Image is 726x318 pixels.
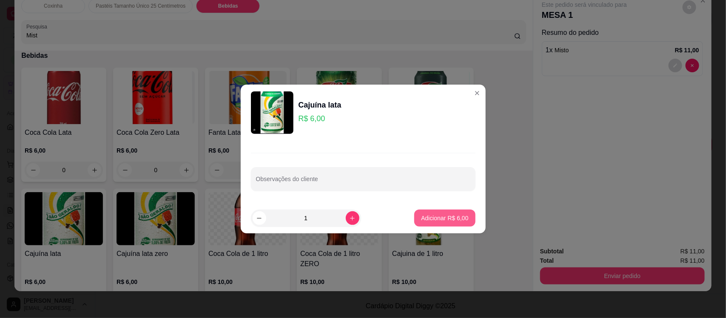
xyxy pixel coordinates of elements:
button: Adicionar R$ 6,00 [414,210,475,227]
button: Close [470,86,484,100]
button: increase-product-quantity [346,211,359,225]
button: decrease-product-quantity [253,211,266,225]
div: Cajuína lata [299,99,342,111]
p: R$ 6,00 [299,113,342,125]
img: product-image [251,91,293,134]
p: Adicionar R$ 6,00 [421,214,468,222]
input: Observações do cliente [256,178,470,187]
